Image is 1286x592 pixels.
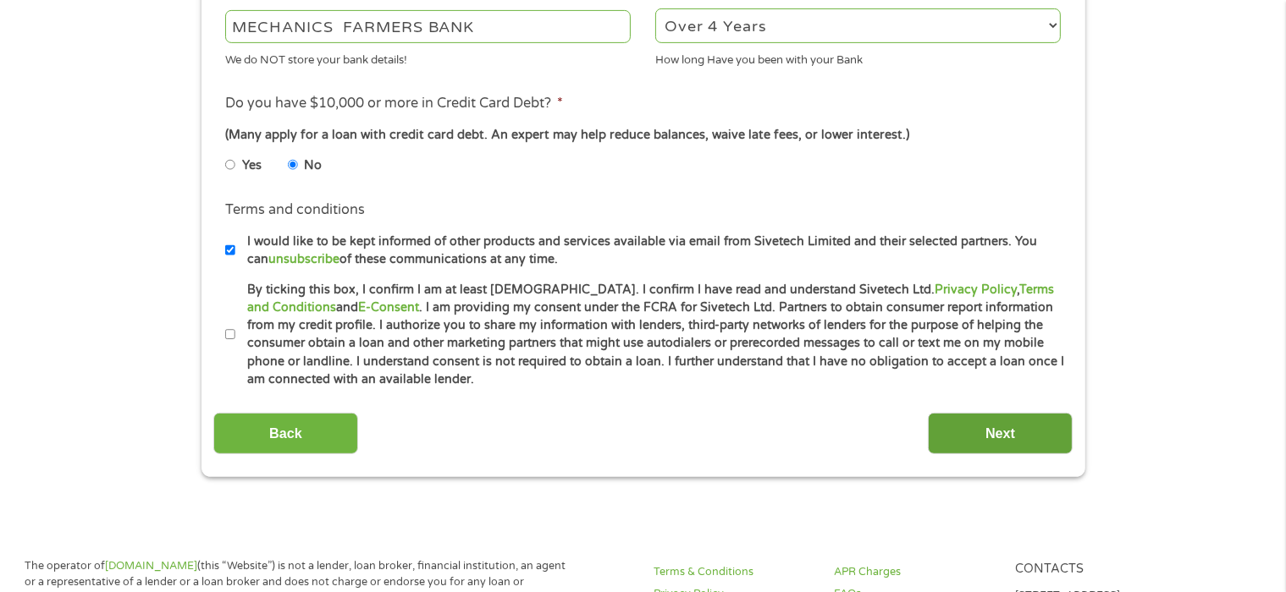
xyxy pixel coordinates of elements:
[242,156,262,175] label: Yes
[235,233,1066,269] label: I would like to be kept informed of other products and services available via email from Sivetech...
[225,201,365,219] label: Terms and conditions
[654,564,814,580] a: Terms & Conditions
[1015,562,1175,578] h4: Contacts
[235,281,1066,389] label: By ticking this box, I confirm I am at least [DEMOGRAPHIC_DATA]. I confirm I have read and unders...
[247,282,1054,315] a: Terms and Conditions
[225,126,1060,145] div: (Many apply for a loan with credit card debt. An expert may help reduce balances, waive late fees...
[834,564,994,580] a: APR Charges
[105,559,197,573] a: [DOMAIN_NAME]
[225,46,631,69] div: We do NOT store your bank details!
[358,300,419,315] a: E-Consent
[213,413,358,454] input: Back
[928,413,1073,454] input: Next
[268,252,339,266] a: unsubscribe
[304,156,322,175] label: No
[935,282,1017,297] a: Privacy Policy
[655,46,1061,69] div: How long Have you been with your Bank
[225,95,563,112] label: Do you have $10,000 or more in Credit Card Debt?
